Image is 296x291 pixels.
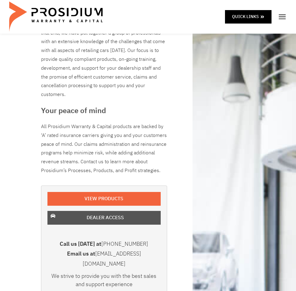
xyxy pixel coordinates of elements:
span: Dealer Access [87,213,124,222]
a: [PHONE_NUMBER] [101,240,148,248]
a: View Products [47,192,161,206]
a: Dealer Access [47,211,161,225]
p: All Prosidium Warranty & Capital products are backed by ‘A’ rated insurance carriers giving you a... [41,122,167,175]
a: Quick Links [225,10,272,23]
span: Quick Links [232,13,259,20]
h3: Email us at [47,249,161,269]
h3: Call us [DATE] at [47,239,161,249]
h3: Your peace of mind [41,105,167,116]
span: View Products [84,194,123,203]
div: Dealerships are the backbone of the American economy. Without you and your dedicated team, we don... [41,11,167,99]
a: [EMAIL_ADDRESS][DOMAIN_NAME] [83,249,141,267]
